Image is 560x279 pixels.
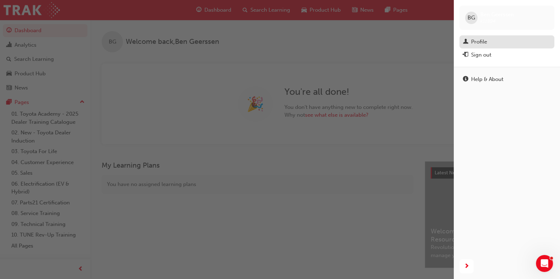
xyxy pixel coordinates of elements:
[536,255,553,272] iframe: Intercom live chat
[463,76,468,83] span: info-icon
[459,48,554,62] button: Sign out
[459,35,554,48] a: Profile
[471,75,503,83] div: Help & About
[463,52,468,58] span: exit-icon
[471,51,491,59] div: Sign out
[463,39,468,45] span: man-icon
[480,11,514,18] span: Ben Geerssen
[471,38,487,46] div: Profile
[459,73,554,86] a: Help & About
[480,18,496,24] span: k11894
[464,262,469,271] span: next-icon
[468,14,475,22] span: BG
